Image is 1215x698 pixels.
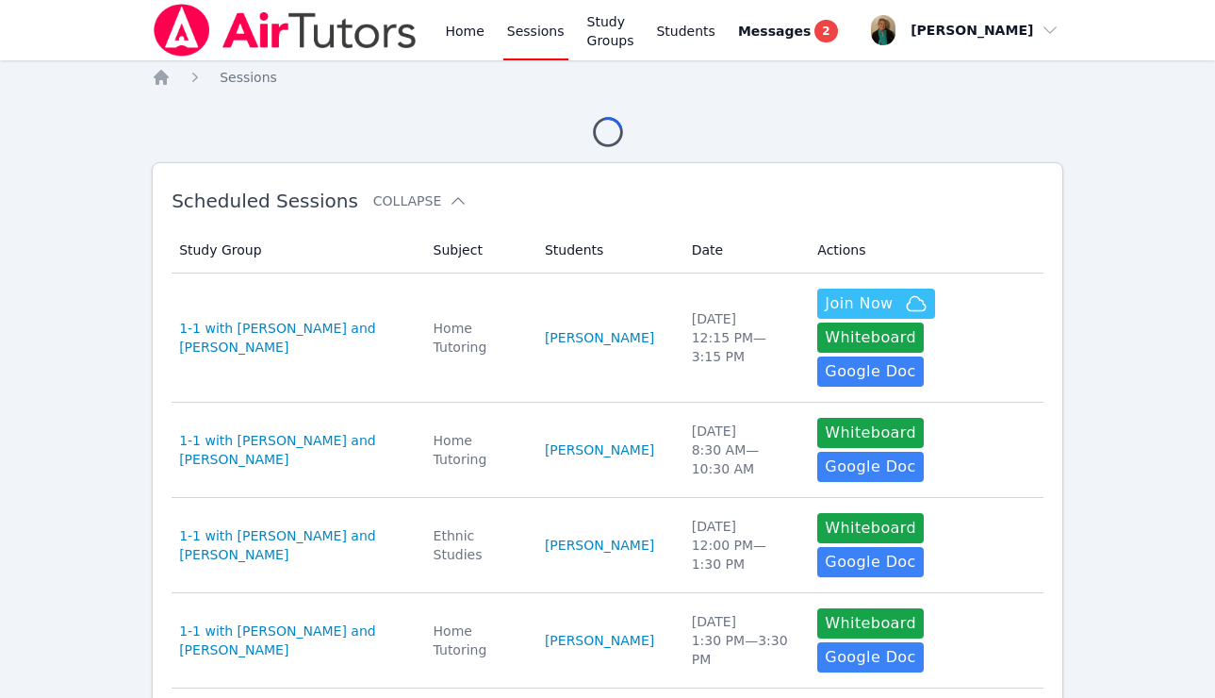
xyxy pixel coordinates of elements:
[172,403,1043,498] tr: 1-1 with [PERSON_NAME] and [PERSON_NAME]Home Tutoring[PERSON_NAME][DATE]8:30 AM—10:30 AMWhiteboar...
[738,22,811,41] span: Messages
[152,68,1063,87] nav: Breadcrumb
[545,631,654,650] a: [PERSON_NAME]
[434,622,522,659] div: Home Tutoring
[172,227,421,274] th: Study Group
[825,292,893,315] span: Join Now
[806,227,1043,274] th: Actions
[179,526,410,564] a: 1-1 with [PERSON_NAME] and [PERSON_NAME]
[172,274,1043,403] tr: 1-1 with [PERSON_NAME] and [PERSON_NAME]Home Tutoring[PERSON_NAME][DATE]12:15 PM—3:15 PMJoin NowW...
[422,227,534,274] th: Subject
[434,526,522,564] div: Ethnic Studies
[373,191,468,210] button: Collapse
[545,440,654,459] a: [PERSON_NAME]
[817,289,934,319] button: Join Now
[814,20,837,42] span: 2
[434,431,522,469] div: Home Tutoring
[179,622,410,659] a: 1-1 with [PERSON_NAME] and [PERSON_NAME]
[692,309,796,366] div: [DATE] 12:15 PM — 3:15 PM
[817,452,923,482] a: Google Doc
[692,422,796,478] div: [DATE] 8:30 AM — 10:30 AM
[152,4,419,57] img: Air Tutors
[817,513,924,543] button: Whiteboard
[220,70,277,85] span: Sessions
[179,319,410,357] a: 1-1 with [PERSON_NAME] and [PERSON_NAME]
[434,319,522,357] div: Home Tutoring
[681,227,807,274] th: Date
[817,418,924,448] button: Whiteboard
[692,612,796,669] div: [DATE] 1:30 PM — 3:30 PM
[817,547,923,577] a: Google Doc
[172,593,1043,689] tr: 1-1 with [PERSON_NAME] and [PERSON_NAME]Home Tutoring[PERSON_NAME][DATE]1:30 PM—3:30 PMWhiteboard...
[220,68,277,87] a: Sessions
[172,190,358,212] span: Scheduled Sessions
[545,328,654,347] a: [PERSON_NAME]
[817,608,924,639] button: Whiteboard
[534,227,681,274] th: Students
[692,517,796,573] div: [DATE] 12:00 PM — 1:30 PM
[179,431,410,469] a: 1-1 with [PERSON_NAME] and [PERSON_NAME]
[817,323,924,353] button: Whiteboard
[172,498,1043,593] tr: 1-1 with [PERSON_NAME] and [PERSON_NAME]Ethnic Studies[PERSON_NAME][DATE]12:00 PM—1:30 PMWhiteboa...
[817,357,923,387] a: Google Doc
[545,536,654,555] a: [PERSON_NAME]
[817,642,923,673] a: Google Doc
